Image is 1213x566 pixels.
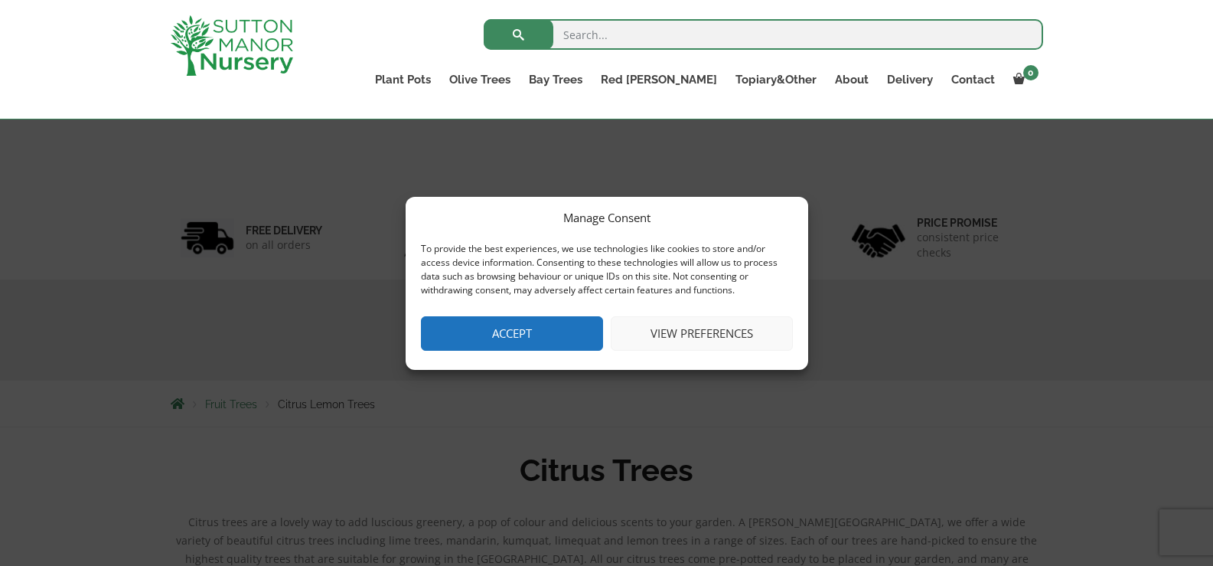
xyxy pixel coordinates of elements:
a: Contact [942,69,1004,90]
img: logo [171,15,293,76]
div: To provide the best experiences, we use technologies like cookies to store and/or access device i... [421,242,791,297]
a: Topiary&Other [726,69,826,90]
a: About [826,69,878,90]
button: Accept [421,316,603,351]
button: View preferences [611,316,793,351]
a: Delivery [878,69,942,90]
div: Manage Consent [563,208,651,227]
input: Search... [484,19,1043,50]
a: Plant Pots [366,69,440,90]
span: 0 [1023,65,1039,80]
a: Olive Trees [440,69,520,90]
a: Red [PERSON_NAME] [592,69,726,90]
a: Bay Trees [520,69,592,90]
a: 0 [1004,69,1043,90]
